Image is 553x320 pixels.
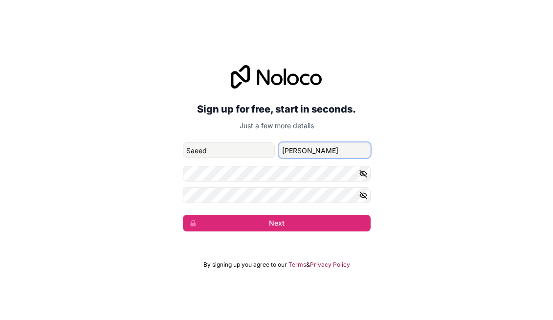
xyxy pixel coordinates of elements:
[183,215,371,231] button: Next
[183,187,371,203] input: Confirm password
[203,261,287,269] span: By signing up you agree to our
[183,100,371,118] h2: Sign up for free, start in seconds.
[183,121,371,131] p: Just a few more details
[306,261,310,269] span: &
[310,261,350,269] a: Privacy Policy
[183,166,371,182] input: Password
[279,142,371,158] input: family-name
[288,261,306,269] a: Terms
[183,142,275,158] input: given-name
